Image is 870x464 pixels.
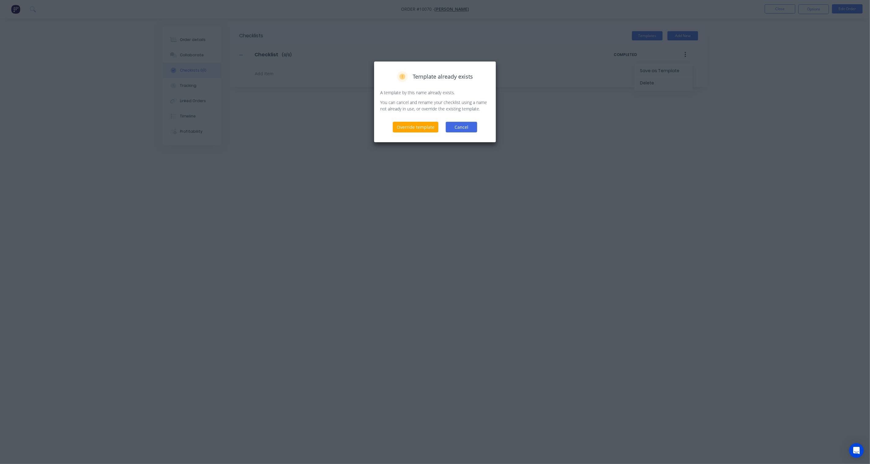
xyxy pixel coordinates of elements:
[380,99,490,112] p: You can cancel and rename your checklist using a name not already in use, or override the existin...
[849,443,864,458] div: Open Intercom Messenger
[393,122,438,132] button: Override template
[413,72,473,81] span: Template already exists
[446,122,477,132] button: Cancel
[380,89,490,96] p: A template by this name already exists.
